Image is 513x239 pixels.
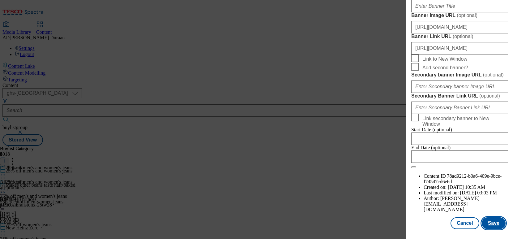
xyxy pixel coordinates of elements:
input: Enter Secondary Banner Link URL [411,102,508,114]
input: Enter Banner Image URL [411,21,508,33]
span: ( optional ) [483,72,504,77]
li: Last modified on: [424,190,508,196]
input: Enter Date [411,150,508,163]
span: [DATE] 03:03 PM [460,190,497,195]
span: Link secondary banner to New Window [422,116,506,127]
label: Banner Image URL [411,12,508,19]
input: Enter Date [411,133,508,145]
label: Banner Link URL [411,33,508,40]
button: Cancel [451,217,479,229]
span: Start Date (optional) [411,127,452,132]
span: Add second banner? [422,65,468,71]
li: Author: [424,196,508,212]
label: Secondary banner Image URL [411,72,508,78]
span: ( optional ) [453,34,473,39]
span: Link to New Window [422,56,467,62]
label: Secondary Banner Link URL [411,93,508,99]
input: Enter Secondary banner Image URL [411,80,508,93]
li: Created on: [424,185,508,190]
li: Content ID [424,173,508,185]
span: 78ad9212-b0a6-409e-9bce-f74547cd6e6d [424,173,502,184]
input: Enter Banner Link URL [411,42,508,54]
span: [PERSON_NAME][EMAIL_ADDRESS][DOMAIN_NAME] [424,196,480,212]
span: ( optional ) [479,93,500,98]
span: End Date (optional) [411,145,451,150]
span: ( optional ) [457,13,477,18]
button: Save [482,217,506,229]
span: [DATE] 10:35 AM [448,185,485,190]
